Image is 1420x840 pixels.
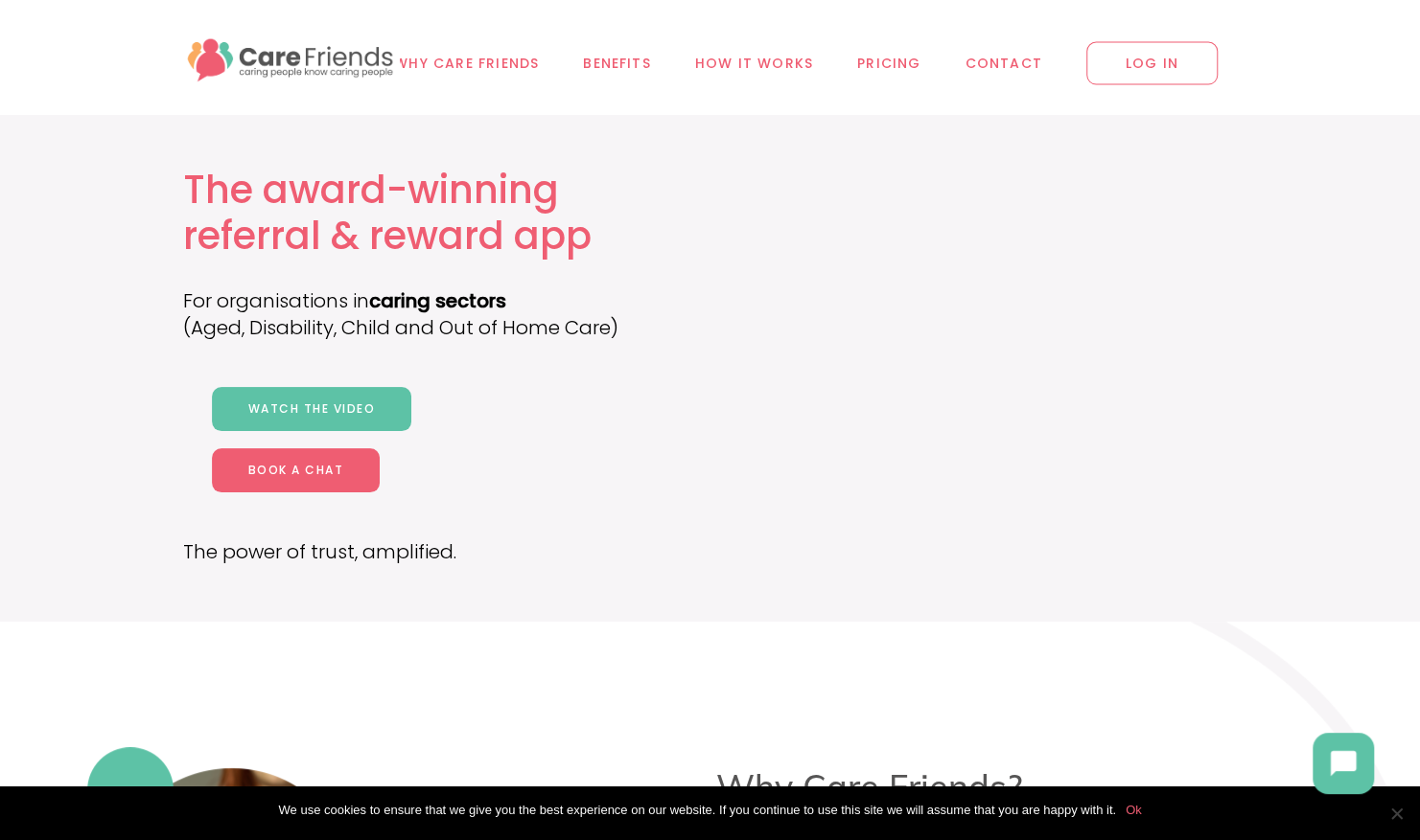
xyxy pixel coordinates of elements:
[406,766,1334,808] h3: Why Care Friends?
[248,400,376,417] span: Watch the video
[1386,804,1406,823] span: No
[212,448,381,492] a: Book a chat
[183,314,664,341] p: (Aged, Disability, Child and Out of Home Care)
[1086,42,1218,85] span: LOG IN
[857,53,920,75] span: Pricing
[248,462,344,478] span: Book a chat
[369,287,506,314] b: caring sectors
[183,538,664,565] p: The power of trust, amplified.
[1126,801,1142,820] a: Ok
[1293,714,1393,813] iframe: Chatbot
[212,387,412,431] a: Watch the video
[183,168,664,259] h1: The award-winning referral & reward app
[965,53,1041,75] span: Contact
[583,53,651,75] span: Benefits
[695,53,813,75] span: How it works
[183,287,664,314] p: For organisations in
[394,53,539,75] span: Why Care Friends
[278,801,1115,820] span: We use cookies to ensure that we give you the best experience on our website. If you continue to ...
